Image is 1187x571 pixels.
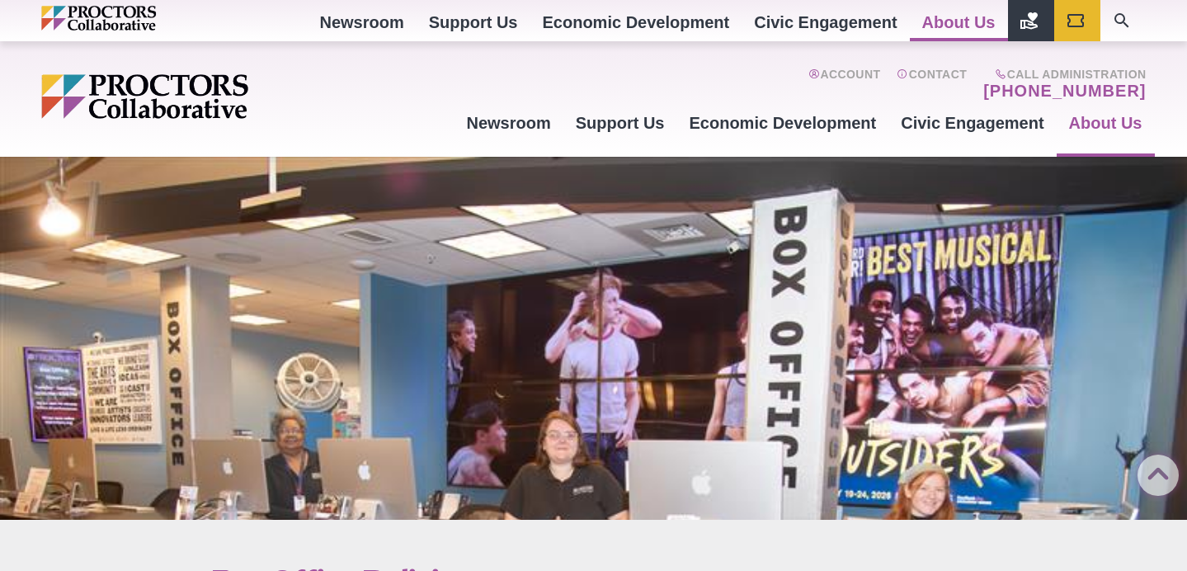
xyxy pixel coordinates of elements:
[978,68,1146,81] span: Call Administration
[41,6,227,31] img: Proctors logo
[888,101,1056,145] a: Civic Engagement
[1057,101,1155,145] a: About Us
[563,101,677,145] a: Support Us
[983,81,1146,101] a: [PHONE_NUMBER]
[897,68,967,101] a: Contact
[1138,455,1171,488] a: Back to Top
[454,101,563,145] a: Newsroom
[808,68,880,101] a: Account
[677,101,889,145] a: Economic Development
[41,74,375,119] img: Proctors logo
